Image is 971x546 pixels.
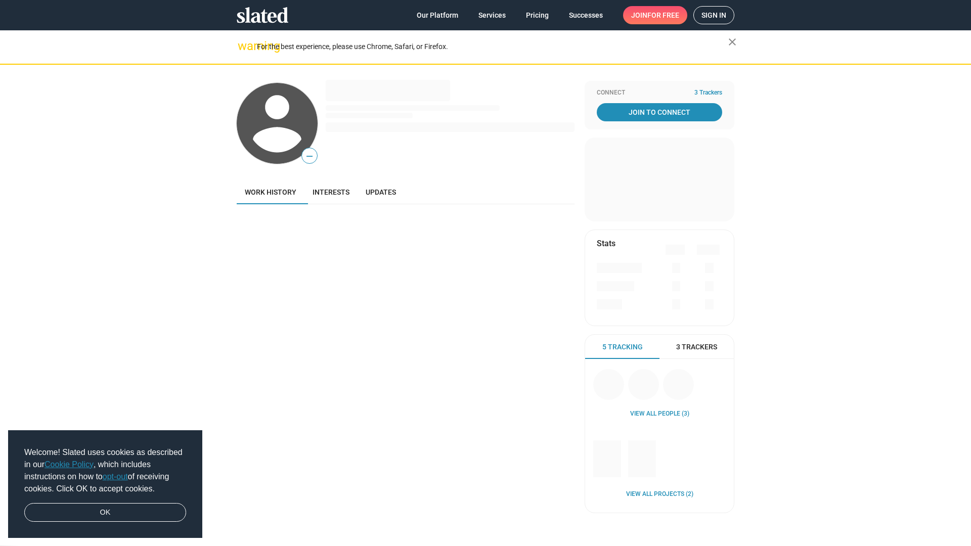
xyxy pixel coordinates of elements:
span: — [302,150,317,163]
span: 3 Trackers [676,342,717,352]
div: For the best experience, please use Chrome, Safari, or Firefox. [257,40,728,54]
span: Work history [245,188,296,196]
a: Sign in [693,6,734,24]
a: Cookie Policy [45,460,94,469]
a: opt-out [103,472,128,481]
span: 5 Tracking [602,342,643,352]
span: Services [478,6,506,24]
a: Work history [237,180,304,204]
a: Services [470,6,514,24]
div: Connect [597,89,722,97]
span: Successes [569,6,603,24]
span: Our Platform [417,6,458,24]
a: Interests [304,180,358,204]
a: View all Projects (2) [626,490,693,498]
mat-icon: close [726,36,738,48]
a: dismiss cookie message [24,503,186,522]
span: for free [647,6,679,24]
a: Joinfor free [623,6,687,24]
span: 3 Trackers [694,89,722,97]
mat-icon: warning [238,40,250,52]
span: Sign in [701,7,726,24]
span: Join [631,6,679,24]
mat-card-title: Stats [597,238,615,249]
a: Updates [358,180,404,204]
span: Interests [313,188,349,196]
div: cookieconsent [8,430,202,538]
span: Updates [366,188,396,196]
a: Successes [561,6,611,24]
a: Our Platform [409,6,466,24]
a: Pricing [518,6,557,24]
a: Join To Connect [597,103,722,121]
a: View all People (3) [630,410,689,418]
span: Pricing [526,6,549,24]
span: Welcome! Slated uses cookies as described in our , which includes instructions on how to of recei... [24,446,186,495]
span: Join To Connect [599,103,720,121]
